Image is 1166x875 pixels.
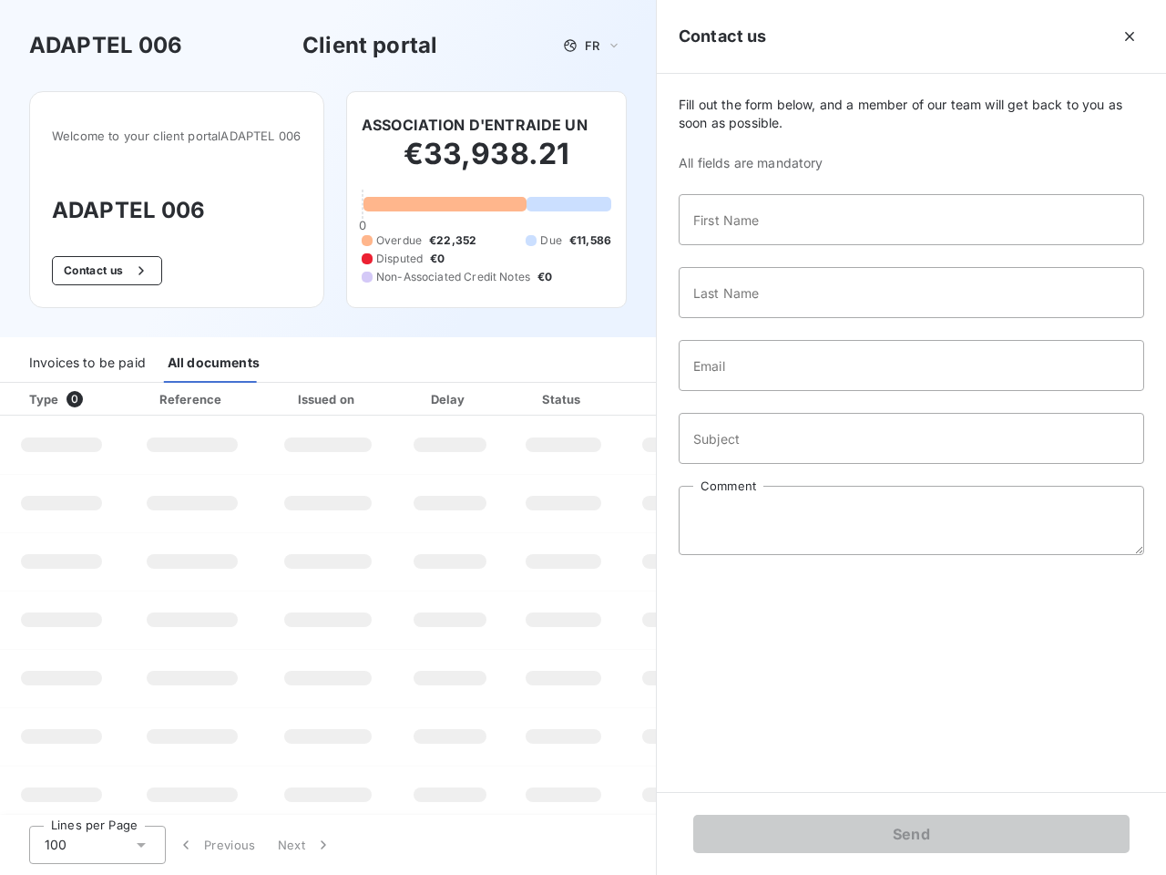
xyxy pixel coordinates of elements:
[585,38,599,53] span: FR
[569,232,611,249] span: €11,586
[359,218,366,232] span: 0
[166,826,267,864] button: Previous
[679,267,1144,318] input: placeholder
[29,29,183,62] h3: ADAPTEL 006
[265,390,391,408] div: Issued on
[540,232,561,249] span: Due
[679,340,1144,391] input: placeholder
[429,232,476,249] span: €22,352
[679,154,1144,172] span: All fields are mandatory
[430,251,445,267] span: €0
[509,390,618,408] div: Status
[679,413,1144,464] input: placeholder
[18,390,119,408] div: Type
[362,136,611,190] h2: €33,938.21
[52,194,302,227] h3: ADAPTEL 006
[376,232,422,249] span: Overdue
[362,114,588,136] h6: ASSOCIATION D'ENTRAIDE UN
[45,836,66,854] span: 100
[66,391,83,407] span: 0
[159,392,221,407] div: Reference
[168,345,260,383] div: All documents
[52,129,302,143] span: Welcome to your client portal ADAPTEL 006
[29,345,146,383] div: Invoices to be paid
[376,251,423,267] span: Disputed
[679,24,767,49] h5: Contact us
[52,256,162,285] button: Contact us
[376,269,530,285] span: Non-Associated Credit Notes
[625,390,742,408] div: Amount
[679,96,1144,132] span: Fill out the form below, and a member of our team will get back to you as soon as possible.
[302,29,437,62] h3: Client portal
[537,269,552,285] span: €0
[679,194,1144,245] input: placeholder
[398,390,502,408] div: Delay
[693,815,1130,853] button: Send
[267,826,343,864] button: Next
